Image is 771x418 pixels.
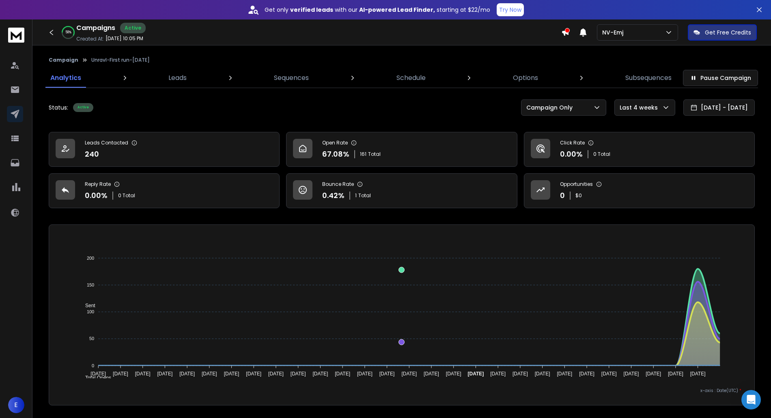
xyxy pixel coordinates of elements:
p: 58 % [65,30,71,35]
p: Leads [168,73,187,83]
tspan: [DATE] [491,371,506,377]
p: Analytics [50,73,81,83]
tspan: [DATE] [646,371,661,377]
tspan: [DATE] [246,371,262,377]
tspan: [DATE] [180,371,195,377]
p: Sequences [274,73,309,83]
p: 0.00 % [85,190,108,201]
p: 0 [560,190,565,201]
tspan: [DATE] [91,371,106,377]
p: Subsequences [625,73,672,83]
a: Open Rate67.08%161Total [286,132,517,167]
p: Try Now [499,6,521,14]
button: Campaign [49,57,78,63]
p: 0.00 % [560,149,583,160]
h1: Campaigns [76,23,115,33]
tspan: 100 [87,309,94,314]
a: Opportunities0$0 [524,173,755,208]
a: Sequences [269,68,314,88]
p: $ 0 [575,192,582,199]
a: Schedule [392,68,431,88]
span: Total Opens [79,375,111,381]
span: Total [358,192,371,199]
p: Bounce Rate [322,181,354,187]
tspan: [DATE] [579,371,594,377]
span: 161 [360,151,366,157]
tspan: [DATE] [668,371,683,377]
div: Active [73,103,93,112]
p: Open Rate [322,140,348,146]
tspan: [DATE] [224,371,239,377]
a: Leads Contacted240 [49,132,280,167]
p: Get Free Credits [705,28,751,37]
a: Options [508,68,543,88]
p: 0.42 % [322,190,345,201]
tspan: [DATE] [446,371,461,377]
p: 67.08 % [322,149,349,160]
span: 1 [355,192,357,199]
tspan: [DATE] [291,371,306,377]
a: Reply Rate0.00%0 Total [49,173,280,208]
tspan: [DATE] [601,371,617,377]
tspan: [DATE] [513,371,528,377]
tspan: [DATE] [690,371,706,377]
span: Total [368,151,381,157]
p: 0 Total [118,192,135,199]
tspan: [DATE] [135,371,151,377]
button: Try Now [497,3,524,16]
tspan: 50 [89,336,94,341]
div: Active [120,23,146,33]
p: 0 Total [593,151,610,157]
p: Status: [49,103,68,112]
tspan: [DATE] [113,371,128,377]
p: Reply Rate [85,181,111,187]
p: [DATE] 10:05 PM [106,35,143,42]
p: x-axis : Date(UTC) [62,388,741,394]
tspan: [DATE] [402,371,417,377]
button: E [8,397,24,413]
p: Created At: [76,36,104,42]
a: Leads [164,68,192,88]
button: [DATE] - [DATE] [683,99,755,116]
tspan: [DATE] [157,371,173,377]
tspan: [DATE] [624,371,639,377]
tspan: [DATE] [268,371,284,377]
a: Click Rate0.00%0 Total [524,132,755,167]
p: Unravl-First run-[DATE] [91,57,150,63]
p: Opportunities [560,181,593,187]
button: Pause Campaign [683,70,758,86]
tspan: [DATE] [379,371,395,377]
strong: verified leads [290,6,333,14]
strong: AI-powered Lead Finder, [359,6,435,14]
p: NV-Emj [602,28,627,37]
tspan: 150 [87,282,94,287]
p: Leads Contacted [85,140,128,146]
tspan: 0 [92,363,94,368]
p: Campaign Only [526,103,576,112]
a: Bounce Rate0.42%1Total [286,173,517,208]
p: Click Rate [560,140,585,146]
p: Last 4 weeks [620,103,661,112]
tspan: [DATE] [424,371,439,377]
p: Schedule [396,73,426,83]
a: Analytics [45,68,86,88]
p: 240 [85,149,99,160]
a: Subsequences [620,68,676,88]
tspan: [DATE] [535,371,550,377]
p: Get only with our starting at $22/mo [265,6,490,14]
tspan: [DATE] [335,371,351,377]
div: Open Intercom Messenger [741,390,761,409]
tspan: [DATE] [468,371,484,377]
span: Sent [79,303,95,308]
tspan: 200 [87,256,94,261]
tspan: [DATE] [357,371,373,377]
tspan: [DATE] [557,371,573,377]
button: Get Free Credits [688,24,757,41]
img: logo [8,28,24,43]
p: Options [513,73,538,83]
tspan: [DATE] [202,371,217,377]
tspan: [DATE] [313,371,328,377]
